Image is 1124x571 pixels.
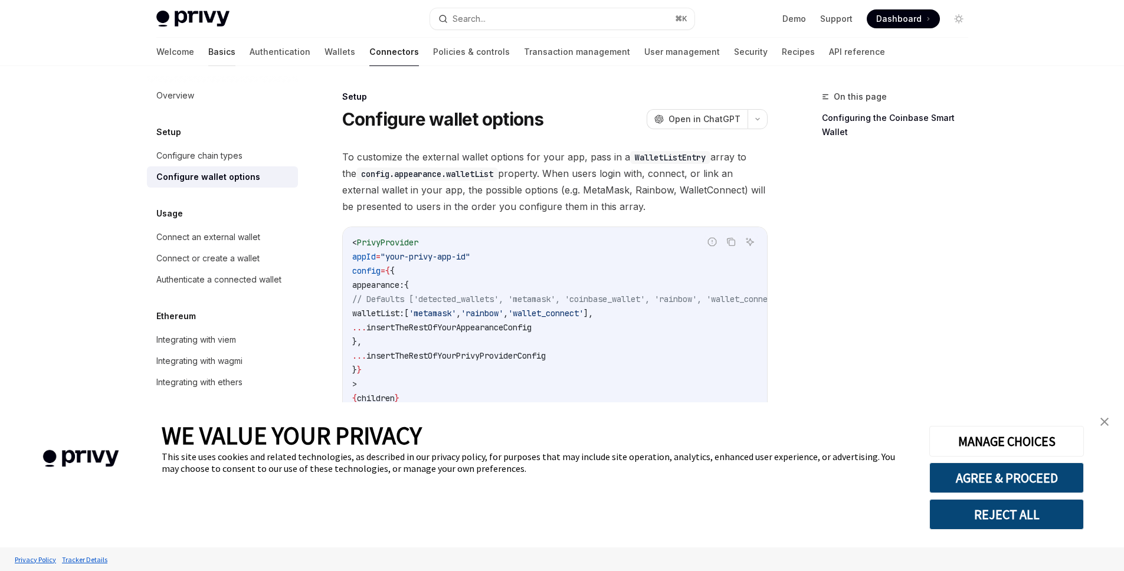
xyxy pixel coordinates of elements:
[147,166,298,188] a: Configure wallet options
[208,38,235,66] a: Basics
[404,308,409,319] span: [
[782,13,806,25] a: Demo
[352,265,381,276] span: config
[342,91,768,103] div: Setup
[704,234,720,250] button: Report incorrect code
[162,451,912,474] div: This site uses cookies and related technologies, as described in our privacy policy, for purposes...
[147,85,298,106] a: Overview
[352,336,362,347] span: },
[147,248,298,269] a: Connect or create a wallet
[342,149,768,215] span: To customize the external wallet options for your app, pass in a array to the property. When user...
[357,365,362,375] span: }
[782,38,815,66] a: Recipes
[395,393,399,403] span: }
[929,426,1084,457] button: MANAGE CHOICES
[409,308,456,319] span: 'metamask'
[156,273,281,287] div: Authenticate a connected wallet
[876,13,922,25] span: Dashboard
[369,38,419,66] a: Connectors
[668,113,740,125] span: Open in ChatGPT
[352,350,366,361] span: ...
[325,38,355,66] a: Wallets
[156,206,183,221] h5: Usage
[430,8,694,29] button: Search...⌘K
[820,13,853,25] a: Support
[156,375,243,389] div: Integrating with ethers
[503,308,508,319] span: ,
[156,333,236,347] div: Integrating with viem
[147,372,298,393] a: Integrating with ethers
[675,14,687,24] span: ⌘ K
[644,38,720,66] a: User management
[352,251,376,262] span: appId
[834,90,887,104] span: On this page
[929,499,1084,530] button: REJECT ALL
[156,251,260,265] div: Connect or create a wallet
[381,265,385,276] span: =
[156,309,196,323] h5: Ethereum
[734,38,768,66] a: Security
[12,549,59,570] a: Privacy Policy
[357,237,418,248] span: PrivyProvider
[156,11,230,27] img: light logo
[404,280,409,290] span: {
[630,151,710,164] code: WalletListEntry
[156,354,243,368] div: Integrating with wagmi
[156,149,243,163] div: Configure chain types
[156,38,194,66] a: Welcome
[376,251,381,262] span: =
[18,433,144,484] img: company logo
[1093,410,1116,434] a: close banner
[352,294,787,304] span: // Defaults ['detected_wallets', 'metamask', 'coinbase_wallet', 'rainbow', 'wallet_connect']
[156,125,181,139] h5: Setup
[742,234,758,250] button: Ask AI
[147,329,298,350] a: Integrating with viem
[385,265,390,276] span: {
[147,350,298,372] a: Integrating with wagmi
[453,12,486,26] div: Search...
[390,265,395,276] span: {
[829,38,885,66] a: API reference
[647,109,748,129] button: Open in ChatGPT
[352,322,366,333] span: ...
[524,38,630,66] a: Transaction management
[356,168,498,181] code: config.appearance.walletList
[352,237,357,248] span: <
[433,38,510,66] a: Policies & controls
[352,365,357,375] span: }
[949,9,968,28] button: Toggle dark mode
[147,145,298,166] a: Configure chain types
[156,88,194,103] div: Overview
[352,280,404,290] span: appearance:
[584,308,593,319] span: ],
[366,350,546,361] span: insertTheRestOfYourPrivyProviderConfig
[147,269,298,290] a: Authenticate a connected wallet
[723,234,739,250] button: Copy the contents from the code block
[59,549,110,570] a: Tracker Details
[456,308,461,319] span: ,
[156,230,260,244] div: Connect an external wallet
[381,251,470,262] span: "your-privy-app-id"
[342,109,544,130] h1: Configure wallet options
[162,420,422,451] span: WE VALUE YOUR PRIVACY
[366,322,532,333] span: insertTheRestOfYourAppearanceConfig
[357,393,395,403] span: children
[867,9,940,28] a: Dashboard
[929,462,1084,493] button: AGREE & PROCEED
[508,308,584,319] span: 'wallet_connect'
[352,308,404,319] span: walletList:
[250,38,310,66] a: Authentication
[461,308,503,319] span: 'rainbow'
[147,227,298,248] a: Connect an external wallet
[352,379,357,389] span: >
[1100,418,1109,426] img: close banner
[822,109,978,142] a: Configuring the Coinbase Smart Wallet
[156,170,260,184] div: Configure wallet options
[352,393,357,403] span: {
